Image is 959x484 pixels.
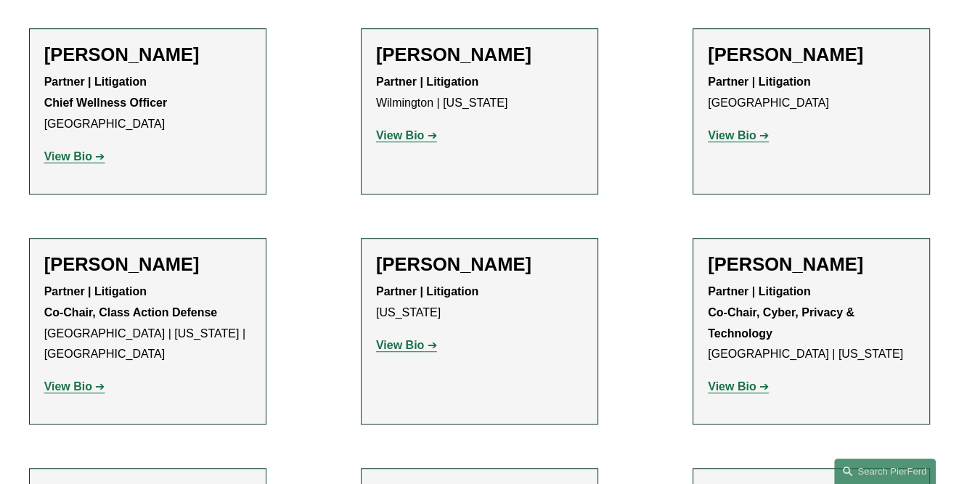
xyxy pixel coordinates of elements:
strong: View Bio [44,150,92,163]
strong: Partner | Litigation [376,285,478,298]
a: View Bio [708,129,769,141]
p: Wilmington | [US_STATE] [376,72,583,114]
a: View Bio [44,150,105,163]
h2: [PERSON_NAME] [708,253,915,276]
strong: Partner | Litigation Chief Wellness Officer [44,75,168,109]
a: View Bio [708,380,769,393]
strong: View Bio [376,129,424,141]
strong: View Bio [44,380,92,393]
strong: Partner | Litigation Co-Chair, Cyber, Privacy & Technology [708,285,857,340]
h2: [PERSON_NAME] [376,253,583,276]
a: View Bio [44,380,105,393]
strong: Partner | Litigation [708,75,810,88]
strong: View Bio [708,380,756,393]
a: View Bio [376,129,437,141]
strong: View Bio [708,129,756,141]
a: Search this site [834,459,936,484]
strong: Partner | Litigation Co-Chair, Class Action Defense [44,285,218,319]
p: [US_STATE] [376,282,583,324]
h2: [PERSON_NAME] [44,253,251,276]
p: [GEOGRAPHIC_DATA] | [US_STATE] | [GEOGRAPHIC_DATA] [44,282,251,365]
strong: View Bio [376,339,424,351]
h2: [PERSON_NAME] [376,44,583,66]
a: View Bio [376,339,437,351]
h2: [PERSON_NAME] [708,44,915,66]
h2: [PERSON_NAME] [44,44,251,66]
p: [GEOGRAPHIC_DATA] | [US_STATE] [708,282,915,365]
strong: Partner | Litigation [376,75,478,88]
p: [GEOGRAPHIC_DATA] [44,72,251,134]
p: [GEOGRAPHIC_DATA] [708,72,915,114]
